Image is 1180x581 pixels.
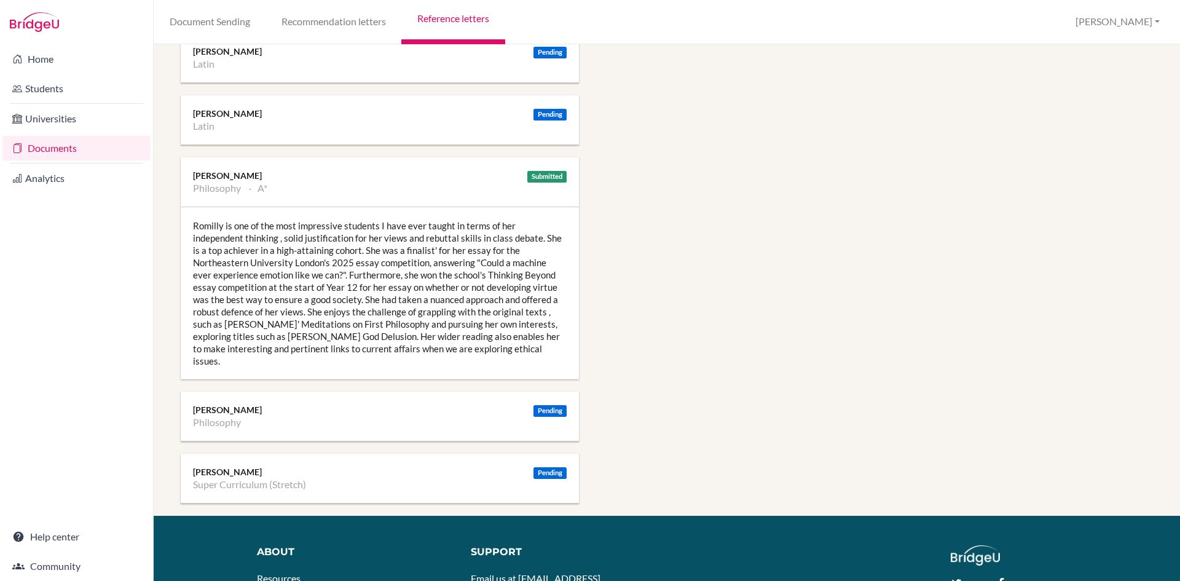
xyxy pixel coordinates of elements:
div: Pending [533,47,567,58]
div: [PERSON_NAME] [193,404,567,416]
a: Home [2,47,151,71]
button: [PERSON_NAME] [1070,10,1165,33]
div: Submitted [527,171,567,183]
div: [PERSON_NAME] [193,466,567,478]
div: [PERSON_NAME] [193,45,567,58]
div: [PERSON_NAME] [193,170,567,182]
a: Documents [2,136,151,160]
li: Super Curriculum (Stretch) [193,478,306,491]
div: Pending [533,109,567,121]
li: Philosophy [193,182,241,194]
a: Help center [2,524,151,549]
div: Romilly is one of the most impressive students I have ever taught in terms of her independent thi... [181,207,579,379]
li: Latin [193,120,214,132]
a: Community [2,554,151,579]
li: Philosophy [193,416,241,429]
div: Support [471,545,656,559]
li: Latin [193,58,214,70]
div: [PERSON_NAME] [193,108,567,120]
a: Students [2,76,151,101]
img: Bridge-U [10,12,59,32]
div: About [257,545,453,559]
div: Pending [533,467,567,479]
a: Universities [2,106,151,131]
div: Pending [533,405,567,417]
img: logo_white@2x-f4f0deed5e89b7ecb1c2cc34c3e3d731f90f0f143d5ea2071677605dd97b5244.png [951,545,1001,566]
a: Analytics [2,166,151,191]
